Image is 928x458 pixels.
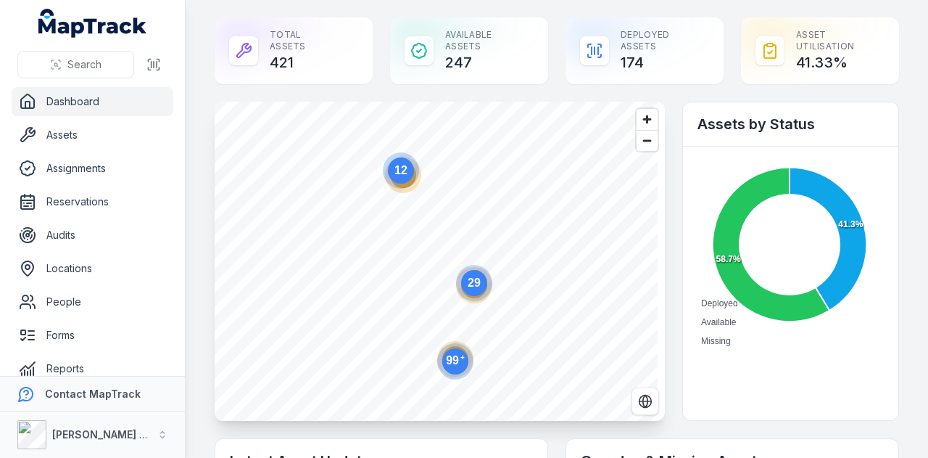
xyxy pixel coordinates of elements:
[67,57,101,72] span: Search
[12,287,173,316] a: People
[12,154,173,183] a: Assignments
[701,317,736,327] span: Available
[631,388,659,415] button: Switch to Satellite View
[701,298,738,308] span: Deployed
[701,336,731,346] span: Missing
[468,277,481,289] text: 29
[12,87,173,116] a: Dashboard
[697,114,884,134] h2: Assets by Status
[12,254,173,283] a: Locations
[215,102,658,421] canvas: Map
[12,120,173,150] a: Assets
[12,221,173,250] a: Audits
[446,353,465,367] text: 99
[12,354,173,383] a: Reports
[460,353,465,361] tspan: +
[637,130,658,151] button: Zoom out
[52,428,171,441] strong: [PERSON_NAME] Group
[38,9,147,38] a: MapTrack
[394,164,407,176] text: 12
[17,51,134,78] button: Search
[12,321,173,350] a: Forms
[637,109,658,130] button: Zoom in
[45,388,141,400] strong: Contact MapTrack
[12,187,173,216] a: Reservations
